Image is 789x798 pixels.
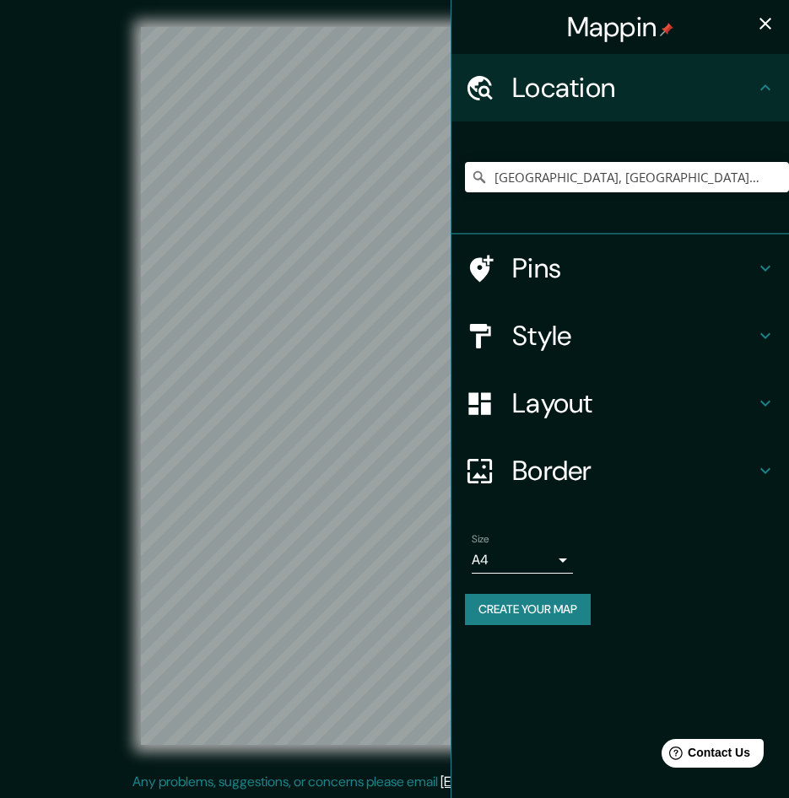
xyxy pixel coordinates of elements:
[512,71,755,105] h4: Location
[451,369,789,437] div: Layout
[512,319,755,353] h4: Style
[639,732,770,779] iframe: Help widget launcher
[465,594,591,625] button: Create your map
[512,251,755,285] h4: Pins
[660,23,673,36] img: pin-icon.png
[451,302,789,369] div: Style
[472,547,573,574] div: A4
[512,454,755,488] h4: Border
[451,437,789,504] div: Border
[440,773,649,790] a: [EMAIL_ADDRESS][DOMAIN_NAME]
[472,532,489,547] label: Size
[132,772,651,792] p: Any problems, suggestions, or concerns please email .
[567,10,674,44] h4: Mappin
[512,386,755,420] h4: Layout
[451,54,789,121] div: Location
[465,162,789,192] input: Pick your city or area
[451,235,789,302] div: Pins
[141,27,649,745] canvas: Map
